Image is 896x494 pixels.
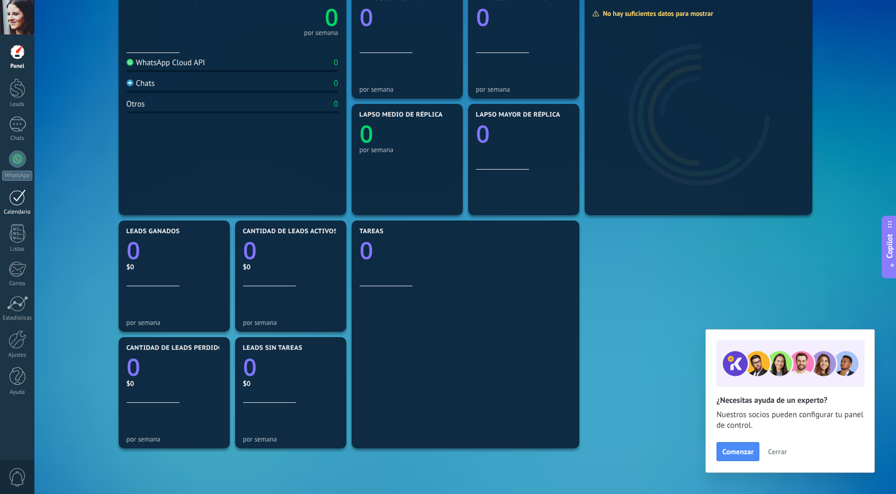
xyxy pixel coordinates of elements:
[127,351,222,383] a: 0
[243,234,338,267] a: 0
[127,99,145,109] div: Otros
[884,234,895,259] span: Copilot
[127,351,140,383] text: 0
[768,448,787,455] span: Cerrar
[243,351,257,383] text: 0
[360,228,384,235] span: Tareas
[2,280,33,287] div: Correo
[2,171,32,181] div: WhatsApp
[360,85,455,93] div: por semana
[360,118,373,150] text: 0
[127,59,133,66] img: WhatsApp Cloud API
[127,262,222,271] div: $0
[360,1,373,33] text: 0
[243,262,338,271] div: $0
[334,99,338,109] div: 0
[716,395,864,405] h2: ¿Necesitas ayuda de un experto?
[763,444,792,460] button: Cerrar
[232,1,338,33] a: 0
[360,234,373,267] text: 0
[243,435,338,443] div: por semana
[476,85,571,93] div: por semana
[476,111,560,119] span: Lapso mayor de réplica
[127,345,227,352] span: Cantidad de leads perdidos
[243,319,338,327] div: por semana
[716,442,759,461] button: Comenzar
[127,80,133,86] img: Chats
[2,246,33,253] div: Listas
[127,379,222,388] div: $0
[360,234,571,267] a: 0
[716,410,864,431] span: Nuestros socios pueden configurar tu panel de control.
[476,118,490,150] text: 0
[243,345,302,352] span: Leads sin tareas
[722,448,754,455] span: Comenzar
[2,209,33,216] div: Calendario
[2,101,33,108] div: Leads
[127,228,180,235] span: Leads ganados
[2,352,33,359] div: Ajustes
[127,234,140,267] text: 0
[243,234,257,267] text: 0
[127,435,222,443] div: por semana
[243,379,338,388] div: $0
[592,9,721,18] div: No hay suficientes datos para mostrar
[334,78,338,89] div: 0
[127,78,155,89] div: Chats
[243,228,338,235] span: Cantidad de leads activos
[360,111,443,119] span: Lapso medio de réplica
[360,146,455,154] div: por semana
[476,1,490,33] text: 0
[334,58,338,68] div: 0
[2,315,33,322] div: Estadísticas
[304,30,338,36] div: por semana
[127,58,205,68] div: WhatsApp Cloud API
[243,351,338,383] a: 0
[325,1,338,33] text: 0
[2,63,33,70] div: Panel
[2,389,33,396] div: Ayuda
[2,135,33,142] div: Chats
[127,319,222,327] div: por semana
[127,234,222,267] a: 0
